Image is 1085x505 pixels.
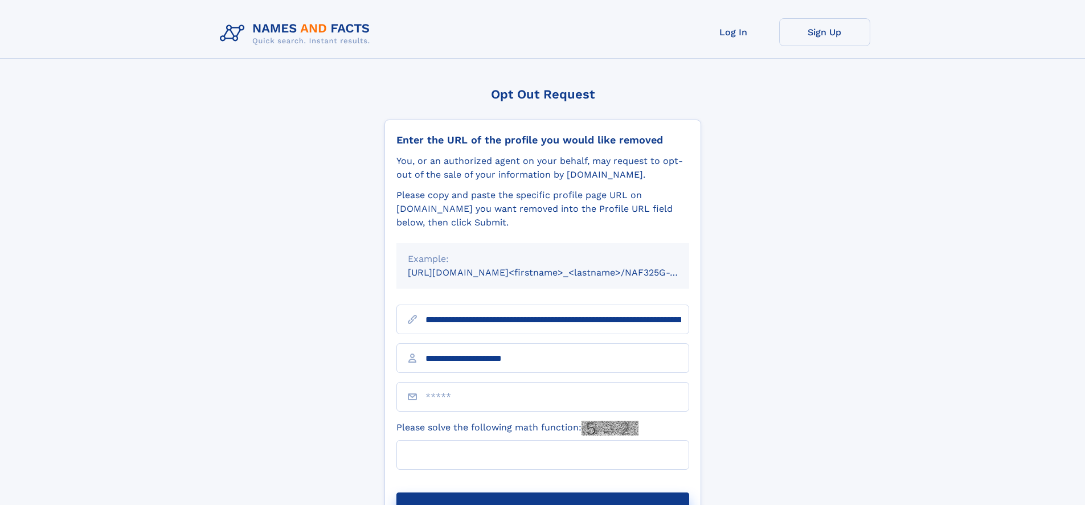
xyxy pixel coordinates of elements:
[408,267,711,278] small: [URL][DOMAIN_NAME]<firstname>_<lastname>/NAF325G-xxxxxxxx
[396,188,689,229] div: Please copy and paste the specific profile page URL on [DOMAIN_NAME] you want removed into the Pr...
[384,87,701,101] div: Opt Out Request
[396,134,689,146] div: Enter the URL of the profile you would like removed
[779,18,870,46] a: Sign Up
[396,421,638,436] label: Please solve the following math function:
[688,18,779,46] a: Log In
[408,252,678,266] div: Example:
[215,18,379,49] img: Logo Names and Facts
[396,154,689,182] div: You, or an authorized agent on your behalf, may request to opt-out of the sale of your informatio...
